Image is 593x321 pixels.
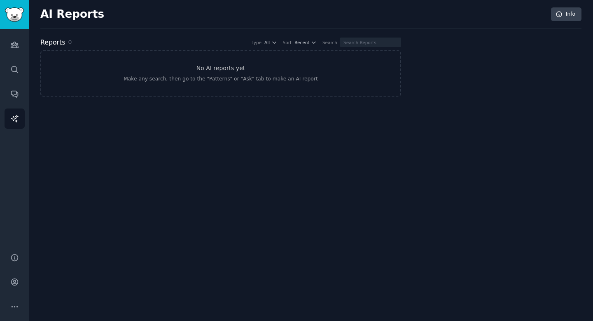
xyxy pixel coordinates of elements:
[252,40,261,45] div: Type
[264,40,277,45] button: All
[196,64,245,73] h3: No AI reports yet
[551,7,581,21] a: Info
[340,38,401,47] input: Search Reports
[40,50,401,97] a: No AI reports yetMake any search, then go to the "Patterns" or "Ask" tab to make an AI report
[40,38,65,48] h2: Reports
[283,40,292,45] div: Sort
[68,39,72,45] span: 0
[294,40,317,45] button: Recent
[294,40,309,45] span: Recent
[264,40,270,45] span: All
[322,40,337,45] div: Search
[124,76,318,83] div: Make any search, then go to the "Patterns" or "Ask" tab to make an AI report
[5,7,24,22] img: GummySearch logo
[40,8,104,21] h2: AI Reports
